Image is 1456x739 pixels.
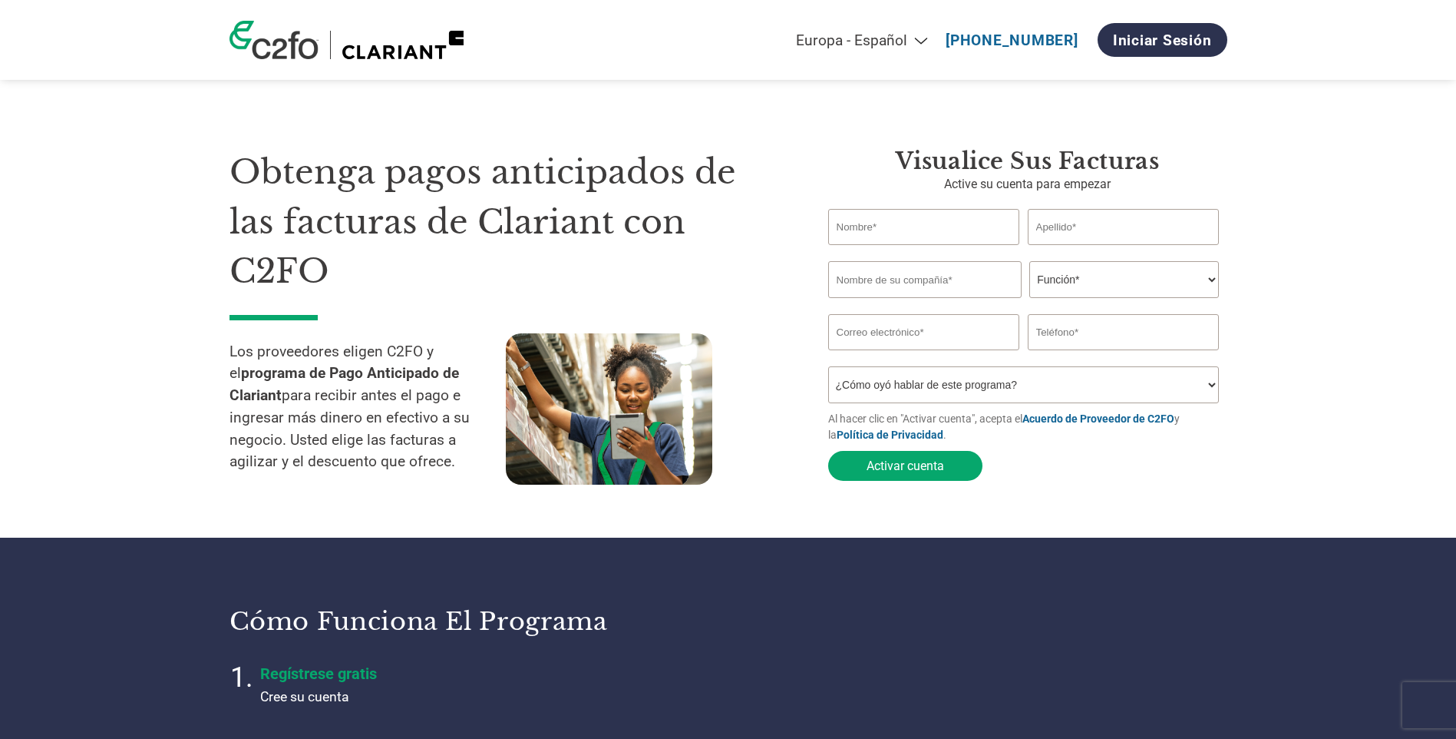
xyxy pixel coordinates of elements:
a: Política de Privacidad [837,429,943,441]
input: Apellido* [1028,209,1220,245]
h3: Cómo funciona el programa [229,606,709,637]
h1: Obtenga pagos anticipados de las facturas de Clariant con C2FO [229,147,782,297]
img: supply chain worker [506,333,712,485]
p: Active su cuenta para empezar [828,175,1227,194]
div: Invalid company name or company name is too long [828,300,1220,308]
input: Nombre* [828,209,1020,245]
img: c2fo logo [229,21,319,59]
div: Inavlid Email Address [828,352,1020,360]
p: Al hacer clic en "Activar cuenta", acepta el y la . [828,411,1227,443]
input: Teléfono* [1028,314,1220,350]
div: Invalid first name or first name is too long [828,247,1020,255]
strong: programa de Pago Anticipado de Clariant [229,364,459,404]
p: Cree su cuenta [260,687,644,707]
input: Nombre de su compañía* [828,261,1022,298]
div: Inavlid Phone Number [1028,352,1220,360]
p: Los proveedores eligen C2FO y el para recibir antes el pago e ingresar más dinero en efectivo a s... [229,341,506,474]
img: Clariant [342,31,464,59]
h3: Visualice sus facturas [828,147,1227,175]
a: Iniciar sesión [1098,23,1227,57]
div: Invalid last name or last name is too long [1028,247,1220,255]
a: Acuerdo de Proveedor de C2FO [1022,413,1174,425]
input: Invalid Email format [828,314,1020,350]
h4: Regístrese gratis [260,664,644,683]
button: Activar cuenta [828,451,982,481]
a: [PHONE_NUMBER] [946,31,1078,49]
select: Title/Role [1029,261,1219,298]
